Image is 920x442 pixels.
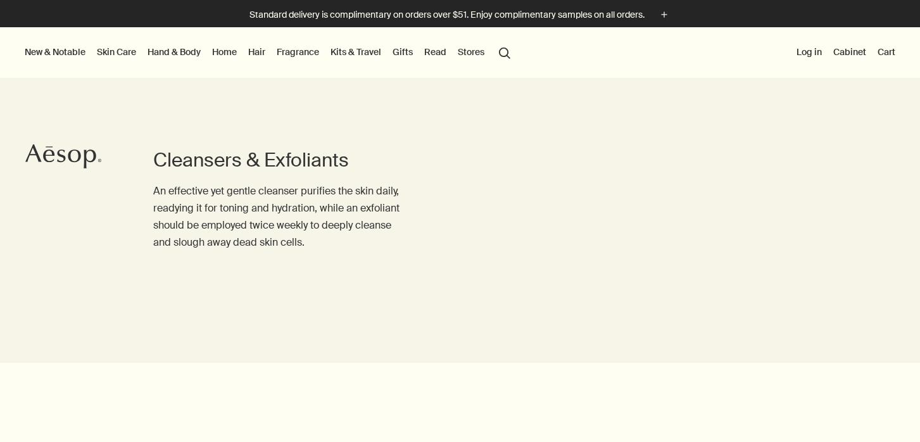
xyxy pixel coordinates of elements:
p: Standard delivery is complimentary on orders over $51. Enjoy complimentary samples on all orders. [249,8,645,22]
a: Home [210,44,239,60]
a: Hair [246,44,268,60]
a: Fragrance [274,44,322,60]
div: Beloved formulation [320,414,400,426]
a: Read [422,44,449,60]
button: Log in [794,44,824,60]
nav: primary [22,27,516,78]
button: Cart [875,44,898,60]
nav: supplementary [794,27,898,78]
a: Cabinet [831,44,869,60]
button: Stores [455,44,487,60]
svg: Aesop [25,144,101,169]
a: Aesop [22,141,104,175]
a: Hand & Body [145,44,203,60]
p: An effective yet gentle cleanser purifies the skin daily, readying it for toning and hydration, w... [153,182,409,251]
button: New & Notable [22,44,88,60]
button: Save to cabinet [583,408,605,431]
h1: Cleansers & Exfoliants [153,148,409,173]
a: Gifts [390,44,415,60]
button: Save to cabinet [890,408,912,431]
a: Kits & Travel [328,44,384,60]
button: Standard delivery is complimentary on orders over $51. Enjoy complimentary samples on all orders. [249,8,671,22]
button: Open search [493,40,516,64]
div: Daily essential [627,414,685,426]
a: Skin Care [94,44,139,60]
